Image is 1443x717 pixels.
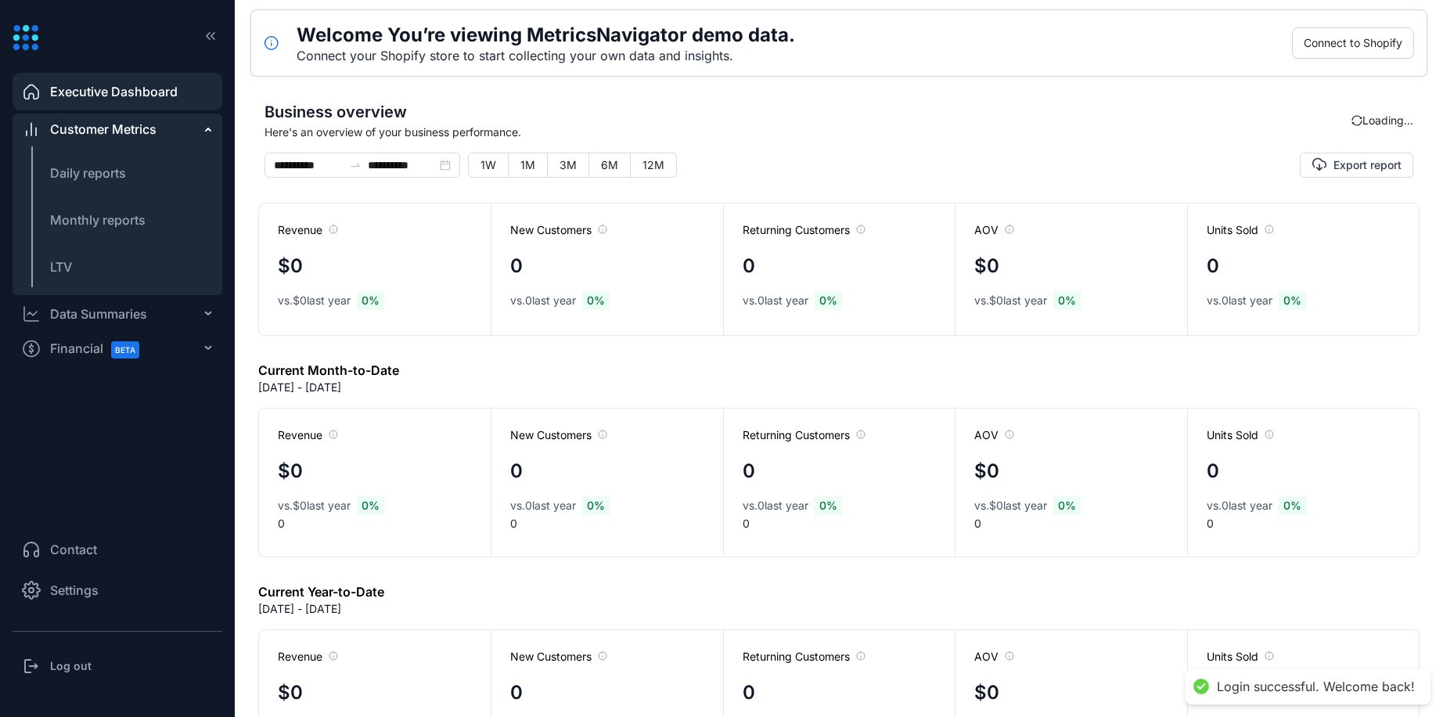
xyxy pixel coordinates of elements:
[50,331,153,366] span: Financial
[50,658,92,674] h3: Log out
[1207,649,1274,665] span: Units Sold
[1279,496,1306,515] span: 0 %
[258,380,341,395] p: [DATE] - [DATE]
[258,361,399,380] h6: Current Month-to-Date
[815,291,842,310] span: 0 %
[278,457,303,485] h4: $0
[1207,222,1274,238] span: Units Sold
[278,649,338,665] span: Revenue
[743,679,755,707] h4: 0
[510,252,523,280] h4: 0
[50,540,97,559] span: Contact
[50,120,157,139] span: Customer Metrics
[1292,27,1414,59] button: Connect to Shopify
[1351,113,1364,127] span: sync
[50,82,178,101] span: Executive Dashboard
[974,457,999,485] h4: $0
[582,496,610,515] span: 0 %
[510,222,607,238] span: New Customers
[1207,293,1272,308] span: vs. 0 last year
[743,252,755,280] h4: 0
[974,649,1014,665] span: AOV
[1279,291,1306,310] span: 0 %
[743,427,865,443] span: Returning Customers
[349,159,362,171] span: to
[510,457,523,485] h4: 0
[510,293,576,308] span: vs. 0 last year
[743,293,808,308] span: vs. 0 last year
[258,582,384,601] h6: Current Year-to-Date
[50,165,126,181] span: Daily reports
[111,341,139,358] span: BETA
[642,158,664,171] span: 12M
[357,496,384,515] span: 0 %
[955,409,1186,557] div: 0
[974,252,999,280] h4: $0
[974,427,1014,443] span: AOV
[278,427,338,443] span: Revenue
[510,679,523,707] h4: 0
[743,222,865,238] span: Returning Customers
[297,23,795,48] h5: Welcome You’re viewing MetricsNavigator demo data.
[1300,153,1413,178] button: Export report
[491,409,722,557] div: 0
[974,498,1047,513] span: vs. $0 last year
[278,293,351,308] span: vs. $0 last year
[974,679,999,707] h4: $0
[264,100,1351,124] span: Business overview
[1304,34,1402,52] span: Connect to Shopify
[743,457,755,485] h4: 0
[1207,457,1219,485] h4: 0
[1217,679,1415,695] div: Login successful. Welcome back!
[50,259,72,275] span: LTV
[1187,409,1419,557] div: 0
[1053,496,1081,515] span: 0 %
[974,293,1047,308] span: vs. $0 last year
[264,124,1351,140] span: Here's an overview of your business performance.
[1207,427,1274,443] span: Units Sold
[743,498,808,513] span: vs. 0 last year
[582,291,610,310] span: 0 %
[50,581,99,600] span: Settings
[1333,157,1402,173] span: Export report
[259,409,491,557] div: 0
[723,409,955,557] div: 0
[510,427,607,443] span: New Customers
[357,291,384,310] span: 0 %
[560,158,577,171] span: 3M
[278,222,338,238] span: Revenue
[743,649,865,665] span: Returning Customers
[1053,291,1081,310] span: 0 %
[510,649,607,665] span: New Customers
[50,304,147,323] div: Data Summaries
[278,679,303,707] h4: $0
[50,212,146,228] span: Monthly reports
[974,222,1014,238] span: AOV
[1207,252,1219,280] h4: 0
[1207,498,1272,513] span: vs. 0 last year
[278,498,351,513] span: vs. $0 last year
[349,159,362,171] span: swap-right
[1351,112,1413,128] div: Loading...
[520,158,535,171] span: 1M
[815,496,842,515] span: 0 %
[278,252,303,280] h4: $0
[297,48,795,63] div: Connect your Shopify store to start collecting your own data and insights.
[258,601,341,617] p: [DATE] - [DATE]
[601,158,618,171] span: 6M
[510,498,576,513] span: vs. 0 last year
[480,158,496,171] span: 1W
